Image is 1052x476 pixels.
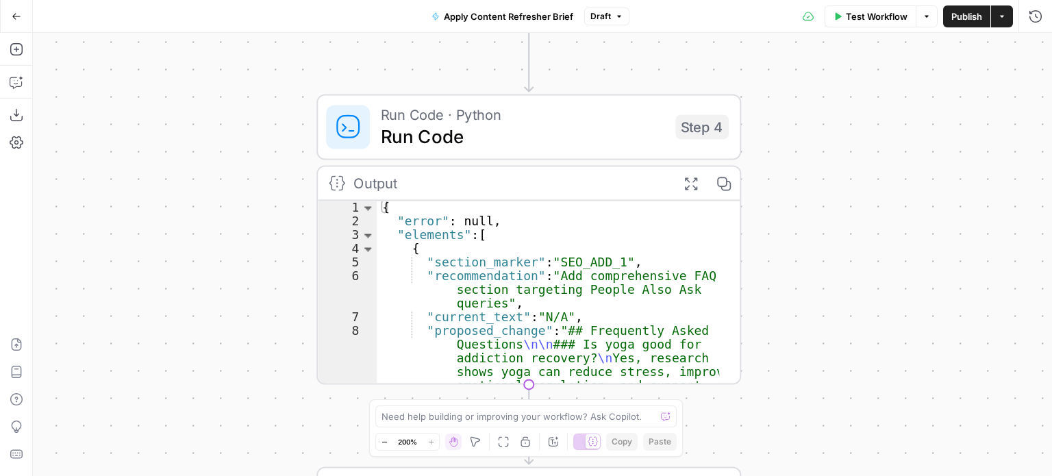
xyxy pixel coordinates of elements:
div: Output [353,172,666,194]
div: 1 [318,201,377,214]
div: Run Code · PythonRun CodeStep 4Output{ "error": null, "elements":[ { "section_marker":"SEO_ADD_1"... [316,94,741,384]
div: 3 [318,228,377,242]
span: Publish [951,10,982,23]
span: Run Code [381,123,664,150]
span: Apply Content Refresher Brief [444,10,573,23]
button: Paste [643,433,677,451]
div: 7 [318,310,377,324]
span: Run Code · Python [381,103,664,125]
span: Toggle code folding, rows 1 through 32 [360,201,375,214]
g: Edge from start to step_4 [525,12,533,92]
span: Draft [590,10,611,23]
span: Paste [649,436,671,448]
span: Test Workflow [846,10,907,23]
span: 200% [398,436,417,447]
button: Copy [606,433,638,451]
button: Apply Content Refresher Brief [423,5,581,27]
span: Copy [612,436,632,448]
button: Draft [584,8,629,25]
button: Publish [943,5,990,27]
span: Toggle code folding, rows 3 through 31 [360,228,375,242]
button: Test Workflow [825,5,916,27]
div: 2 [318,214,377,228]
div: 5 [318,255,377,269]
div: Step 4 [675,114,729,139]
g: Edge from step_4 to step_1 [525,384,533,464]
div: 6 [318,269,377,310]
div: 4 [318,242,377,255]
span: Toggle code folding, rows 4 through 12 [360,242,375,255]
